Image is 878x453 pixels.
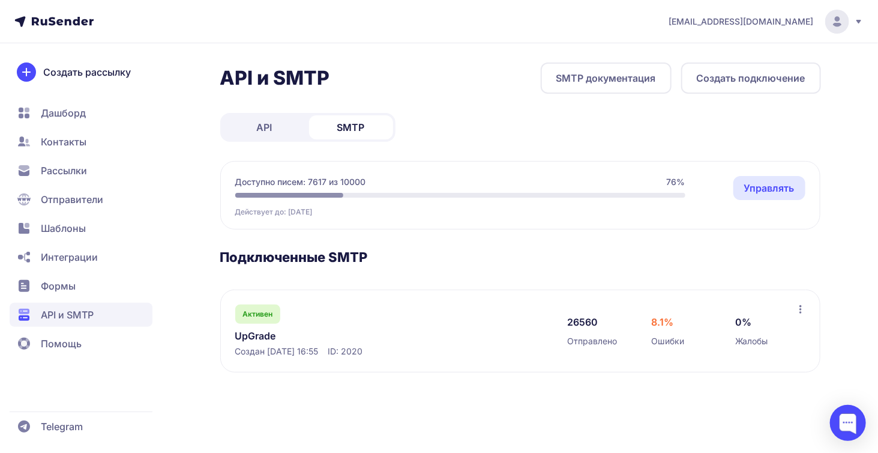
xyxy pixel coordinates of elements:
[568,315,598,329] span: 26560
[10,415,152,439] a: Telegram
[235,176,366,188] span: Доступно писем: 7617 из 10000
[41,163,87,178] span: Рассылки
[43,65,131,79] span: Создать рассылку
[337,120,365,135] span: SMTP
[41,192,103,207] span: Отправители
[652,315,674,329] span: 8.1%
[733,176,805,200] a: Управлять
[41,250,98,264] span: Интеграции
[541,62,672,94] a: SMTP документация
[41,135,86,149] span: Контакты
[220,249,821,266] h3: Подключенные SMTP
[220,66,330,90] h2: API и SMTP
[309,115,393,139] a: SMTP
[41,308,94,322] span: API и SMTP
[652,335,685,347] span: Ошибки
[41,336,82,351] span: Помощь
[235,207,313,217] span: Действует до: [DATE]
[41,279,76,293] span: Формы
[736,335,768,347] span: Жалобы
[328,345,363,357] span: ID: 2020
[41,419,83,434] span: Telegram
[223,115,307,139] a: API
[41,221,86,236] span: Шаблоны
[568,335,618,347] span: Отправлено
[235,345,319,357] span: Создан [DATE] 16:55
[669,16,813,28] span: [EMAIL_ADDRESS][DOMAIN_NAME]
[235,329,481,343] a: UpGrade
[736,315,752,329] span: 0%
[667,176,685,188] span: 76%
[41,106,86,120] span: Дашборд
[681,62,821,94] button: Создать подключение
[242,309,272,319] span: Активен
[257,120,272,135] span: API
